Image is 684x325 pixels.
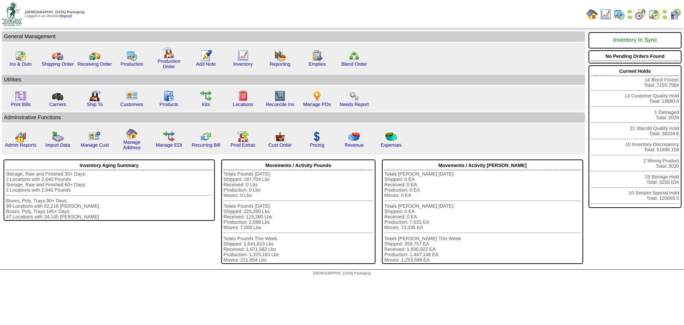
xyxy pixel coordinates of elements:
[233,61,253,67] a: Inventory
[340,102,369,107] a: Needs Report
[15,50,26,61] img: calendarinout.gif
[268,142,291,148] a: Cust Order
[303,102,331,107] a: Manage POs
[670,9,681,20] img: calendarcustomer.gif
[88,131,102,142] img: managecust.png
[348,131,360,142] img: pie_chart.png
[635,9,646,20] img: calendarblend.gif
[309,61,326,67] a: Empties
[157,59,180,69] a: Production Order
[78,61,112,67] a: Receiving Order
[344,142,363,148] a: Revenue
[123,139,141,150] a: Manage Address
[384,171,581,263] div: Totals [PERSON_NAME] [DATE]: Shipped: 0 EA Received: 0 EA Production: 0 EA Moves: 0 EA Totals [PE...
[52,90,63,102] img: truck3.gif
[126,128,138,139] img: home.gif
[6,171,212,219] div: Storage, Raw and Finished 30+ Days: 2 Locations with 2,640 Pounds Storage, Raw and Finished 60+ D...
[163,90,175,102] img: cabinet.gif
[163,47,175,59] img: factory.gif
[266,102,294,107] a: Reconcile Inv
[662,9,668,14] img: arrowleft.gif
[274,50,286,61] img: graph.gif
[237,50,249,61] img: line_graph.gif
[381,142,402,148] a: Expenses
[627,9,633,14] img: arrowleft.gif
[270,61,290,67] a: Reporting
[42,61,74,67] a: Shipping Order
[233,102,253,107] a: Locations
[237,131,249,142] img: prodextras.gif
[45,142,70,148] a: Import Data
[87,102,103,107] a: Ship To
[49,102,66,107] a: Carriers
[25,10,84,18] span: Logged in as Jkoehler
[274,90,286,102] img: line_graph2.gif
[60,14,72,18] a: (logout)
[384,161,581,170] div: Movements / Activity [PERSON_NAME]
[25,10,84,14] span: [DEMOGRAPHIC_DATA] Packaging
[341,61,367,67] a: Blend Order
[648,9,660,20] img: calendarinout.gif
[311,50,323,61] img: workorder.gif
[89,90,100,102] img: factory2.gif
[81,142,109,148] a: Manage Cust
[310,142,325,148] a: Pricing
[200,131,212,142] img: reconcile.gif
[120,61,143,67] a: Production
[348,90,360,102] img: workflow.png
[311,90,323,102] img: po.png
[2,31,585,42] td: General Management
[586,9,598,20] img: home.gif
[385,131,397,142] img: pie_chart2.png
[15,131,26,142] img: graph2.png
[52,50,63,61] img: truck.gif
[224,171,373,263] div: Totals Pounds [DATE]: Shipped: 187,704 Lbs Received: 0 Lbs Production: 0 Lbs Moves: 0 Lbs Totals ...
[591,34,679,47] div: Inventory In Sync
[2,112,585,123] td: Adminstrative Functions
[591,52,679,61] div: No Pending Orders Found
[126,90,138,102] img: customers.gif
[15,90,26,102] img: invoice2.gif
[192,142,220,148] a: Recurring Bill
[6,161,212,170] div: Inventory Aging Summary
[237,90,249,102] img: locations.gif
[2,75,585,85] td: Utilities
[89,50,100,61] img: truck2.gif
[613,9,625,20] img: calendarprod.gif
[160,102,178,107] a: Products
[10,61,32,67] a: Ins & Outs
[600,9,611,20] img: line_graph.gif
[196,61,216,67] a: Add Note
[200,50,212,61] img: orders.gif
[156,142,182,148] a: Manage EDI
[11,102,31,107] a: Print Bills
[230,142,255,148] a: Prod Extras
[200,90,212,102] img: workflow.gif
[311,131,323,142] img: dollar.gif
[52,131,63,142] img: import.gif
[5,142,36,148] a: Admin Reports
[274,131,286,142] img: cust_order.png
[126,50,138,61] img: calendarprod.gif
[2,2,22,26] img: zoroco-logo-small.webp
[627,14,633,20] img: arrowright.gif
[662,14,668,20] img: arrowright.gif
[163,131,175,142] img: edi.gif
[120,102,143,107] a: Customers
[313,271,370,275] span: [DEMOGRAPHIC_DATA] Packaging
[591,67,679,76] div: Current Holds
[202,102,210,107] a: Kits
[348,50,360,61] img: network.png
[224,161,373,170] div: Movements / Activity Pounds
[589,65,682,208] div: 14 Block Frozen Total: 7155.7564 13 Customer Quality Hold Total: 19690.8 1 Damaged Total: 2028 21...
